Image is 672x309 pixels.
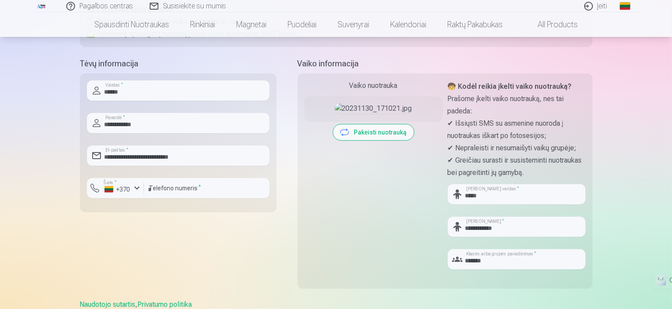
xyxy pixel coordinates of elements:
[437,12,513,37] a: Raktų pakabukas
[101,179,119,186] label: Šalis
[138,300,192,309] a: Privatumo politika
[277,12,327,37] a: Puodeliai
[448,154,586,179] p: ✔ Greičiau surasti ir susisteminti nuotraukas bei pagreitinti jų gamybą.
[226,12,277,37] a: Magnetai
[37,4,47,9] img: /fa2
[87,178,144,198] button: Šalis*+370
[448,93,586,117] p: Prašome įkelti vaiko nuotrauką, nes tai padeda:
[327,12,380,37] a: Suvenyrai
[104,185,131,194] div: +370
[80,58,277,70] h5: Tėvų informacija
[513,12,588,37] a: All products
[180,12,226,37] a: Rinkiniai
[80,300,136,309] a: Naudotojo sutartis
[448,142,586,154] p: ✔ Nepraleisti ir nesumaišyti vaikų grupėje;
[333,124,414,140] button: Pakeisti nuotrauką
[84,12,180,37] a: Spausdinti nuotraukas
[335,103,412,114] img: 20231130_171021.jpg
[448,82,572,91] strong: 🧒 Kodėl reikia įkelti vaiko nuotrauką?
[298,58,593,70] h5: Vaiko informacija
[448,117,586,142] p: ✔ Išsiųsti SMS su asmenine nuoroda į nuotraukas iškart po fotosesijos;
[380,12,437,37] a: Kalendoriai
[305,80,442,91] div: Vaiko nuotrauka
